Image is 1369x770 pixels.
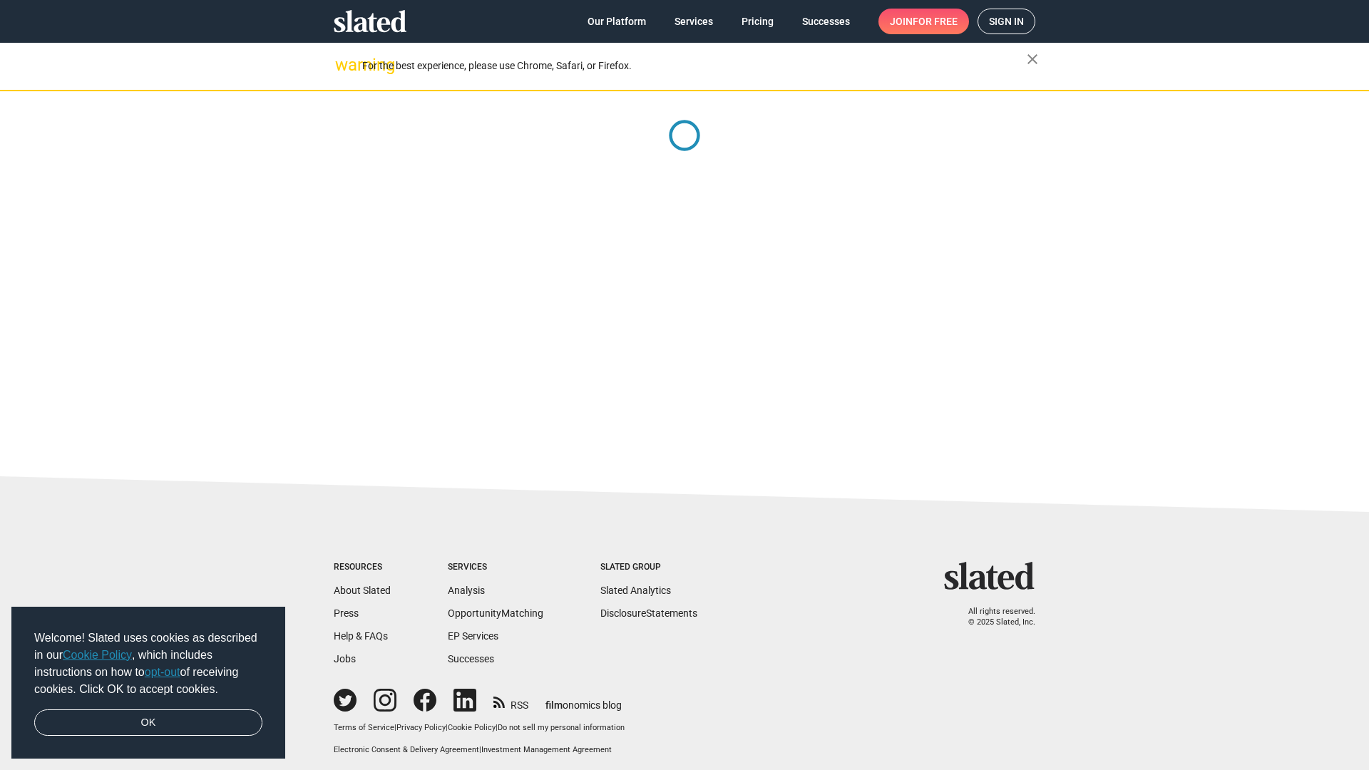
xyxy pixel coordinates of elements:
[334,630,388,642] a: Help & FAQs
[334,745,479,754] a: Electronic Consent & Delivery Agreement
[448,607,543,619] a: OpportunityMatching
[1024,51,1041,68] mat-icon: close
[588,9,646,34] span: Our Platform
[396,723,446,732] a: Privacy Policy
[335,56,352,73] mat-icon: warning
[989,9,1024,34] span: Sign in
[545,699,563,711] span: film
[34,630,262,698] span: Welcome! Slated uses cookies as described in our , which includes instructions on how to of recei...
[334,723,394,732] a: Terms of Service
[448,630,498,642] a: EP Services
[802,9,850,34] span: Successes
[334,562,391,573] div: Resources
[675,9,713,34] span: Services
[448,723,496,732] a: Cookie Policy
[600,585,671,596] a: Slated Analytics
[600,562,697,573] div: Slated Group
[498,723,625,734] button: Do not sell my personal information
[145,666,180,678] a: opt-out
[953,607,1035,627] p: All rights reserved. © 2025 Slated, Inc.
[362,56,1027,76] div: For the best experience, please use Chrome, Safari, or Firefox.
[978,9,1035,34] a: Sign in
[448,585,485,596] a: Analysis
[742,9,774,34] span: Pricing
[493,690,528,712] a: RSS
[545,687,622,712] a: filmonomics blog
[913,9,958,34] span: for free
[394,723,396,732] span: |
[448,653,494,664] a: Successes
[600,607,697,619] a: DisclosureStatements
[448,562,543,573] div: Services
[481,745,612,754] a: Investment Management Agreement
[334,653,356,664] a: Jobs
[11,607,285,759] div: cookieconsent
[730,9,785,34] a: Pricing
[890,9,958,34] span: Join
[63,649,132,661] a: Cookie Policy
[446,723,448,732] span: |
[791,9,861,34] a: Successes
[878,9,969,34] a: Joinfor free
[576,9,657,34] a: Our Platform
[334,607,359,619] a: Press
[334,585,391,596] a: About Slated
[34,709,262,736] a: dismiss cookie message
[496,723,498,732] span: |
[479,745,481,754] span: |
[663,9,724,34] a: Services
